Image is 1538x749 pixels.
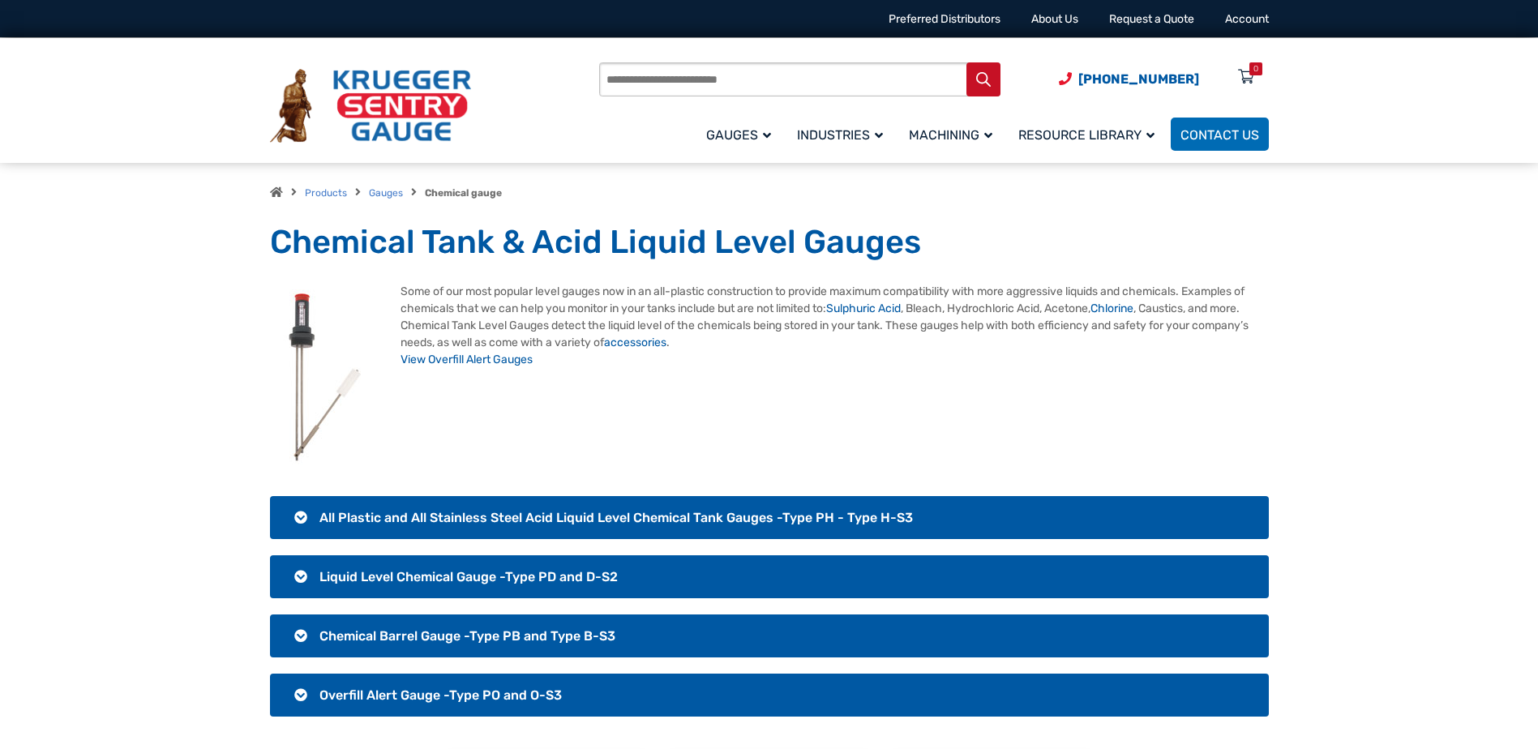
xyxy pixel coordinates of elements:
[270,283,381,471] img: Hot Rolled Steel Grades
[305,187,347,199] a: Products
[369,187,403,199] a: Gauges
[1031,12,1078,26] a: About Us
[1225,12,1269,26] a: Account
[1253,62,1258,75] div: 0
[1109,12,1194,26] a: Request a Quote
[909,127,992,143] span: Machining
[826,302,901,315] a: Sulphuric Acid
[1018,127,1155,143] span: Resource Library
[270,69,471,143] img: Krueger Sentry Gauge
[1078,71,1199,87] span: [PHONE_NUMBER]
[270,283,1269,368] p: Some of our most popular level gauges now in an all-plastic construction to provide maximum compa...
[319,687,562,703] span: Overfill Alert Gauge -Type PO and O-S3
[1171,118,1269,151] a: Contact Us
[899,115,1009,153] a: Machining
[1009,115,1171,153] a: Resource Library
[1180,127,1259,143] span: Contact Us
[1090,302,1133,315] a: Chlorine
[696,115,787,153] a: Gauges
[319,628,615,644] span: Chemical Barrel Gauge -Type PB and Type B-S3
[1059,69,1199,89] a: Phone Number (920) 434-8860
[425,187,502,199] strong: Chemical gauge
[319,569,618,584] span: Liquid Level Chemical Gauge -Type PD and D-S2
[401,353,533,366] a: View Overfill Alert Gauges
[270,222,1269,263] h1: Chemical Tank & Acid Liquid Level Gauges
[889,12,1000,26] a: Preferred Distributors
[604,336,666,349] a: accessories
[319,510,913,525] span: All Plastic and All Stainless Steel Acid Liquid Level Chemical Tank Gauges -Type PH - Type H-S3
[797,127,883,143] span: Industries
[706,127,771,143] span: Gauges
[787,115,899,153] a: Industries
